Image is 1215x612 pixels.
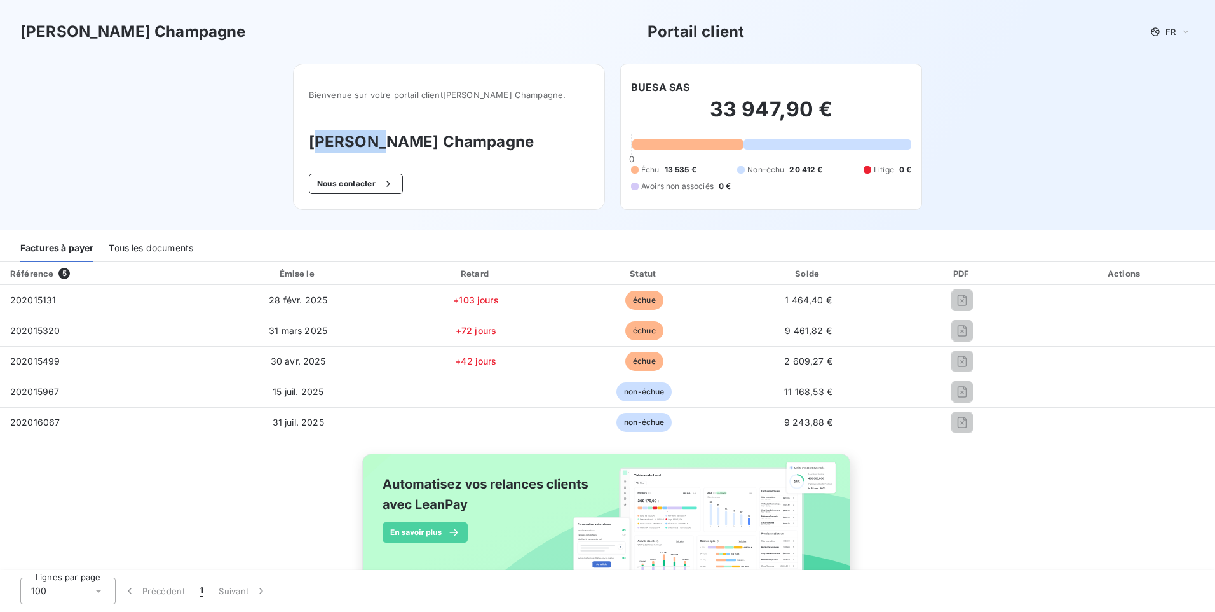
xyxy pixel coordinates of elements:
[641,181,714,192] span: Avoirs non associés
[625,291,663,310] span: échue
[1165,27,1176,37] span: FR
[10,356,60,366] span: 202015499
[616,413,672,432] span: non-échue
[10,295,56,305] span: 202015131
[273,386,323,397] span: 15 juil. 2025
[789,164,822,176] span: 20 412 €
[58,268,70,279] span: 5
[785,325,832,336] span: 9 461,82 €
[269,295,327,305] span: 28 févr. 2025
[629,154,634,164] span: 0
[271,356,326,366] span: 30 avr. 2025
[1038,267,1212,280] div: Actions
[309,90,589,100] span: Bienvenue sur votre portail client [PERSON_NAME] Champagne .
[899,164,911,176] span: 0 €
[309,174,403,194] button: Nous contacter
[351,446,864,602] img: banner
[631,97,911,135] h2: 33 947,90 €
[453,295,499,305] span: +103 jours
[747,164,784,176] span: Non-échu
[665,164,696,176] span: 13 535 €
[631,80,689,95] h6: BUESA SAS
[641,164,660,176] span: Échu
[455,356,496,366] span: +42 jours
[616,382,672,401] span: non-échue
[273,417,324,428] span: 31 juil. 2025
[10,417,60,428] span: 202016067
[20,235,93,262] div: Factures à payer
[648,20,744,43] h3: Portail client
[456,325,496,336] span: +72 jours
[208,267,388,280] div: Émise le
[269,325,327,336] span: 31 mars 2025
[20,20,245,43] h3: [PERSON_NAME] Champagne
[784,356,832,366] span: 2 609,27 €
[10,268,53,279] div: Référence
[874,164,894,176] span: Litige
[116,578,193,604] button: Précédent
[625,352,663,371] span: échue
[193,578,211,604] button: 1
[564,267,725,280] div: Statut
[393,267,559,280] div: Retard
[784,417,833,428] span: 9 243,88 €
[785,295,832,305] span: 1 464,40 €
[31,585,46,597] span: 100
[784,386,832,397] span: 11 168,53 €
[625,321,663,340] span: échue
[719,181,731,192] span: 0 €
[109,235,193,262] div: Tous les documents
[200,585,203,597] span: 1
[211,578,275,604] button: Suivant
[892,267,1033,280] div: PDF
[309,130,589,153] h3: [PERSON_NAME] Champagne
[730,267,887,280] div: Solde
[10,325,60,336] span: 202015320
[10,386,59,397] span: 202015967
